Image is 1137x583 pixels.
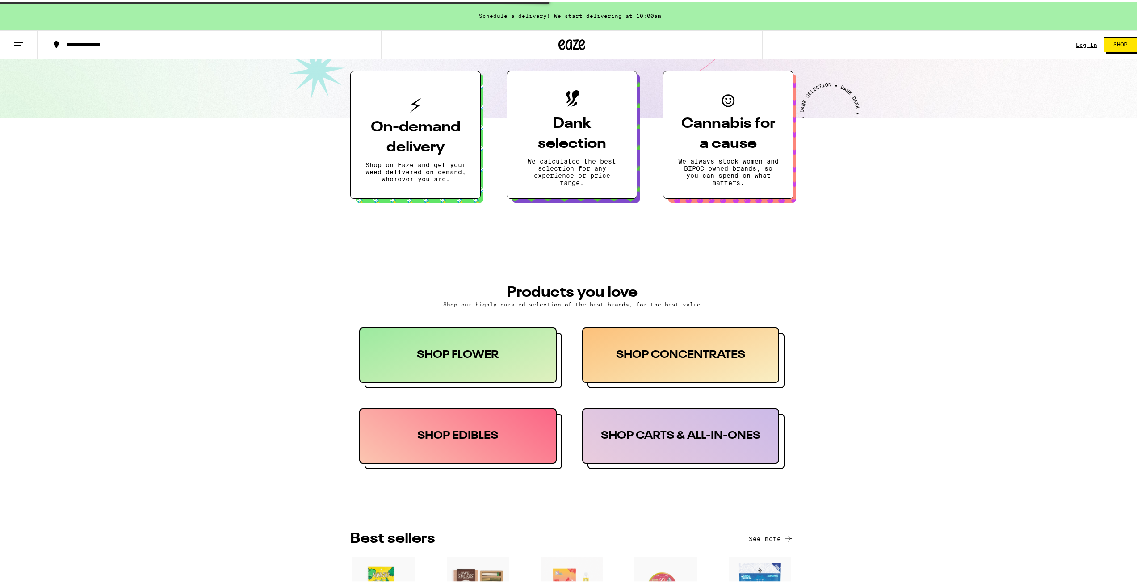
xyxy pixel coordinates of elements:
[359,326,557,381] div: SHOP FLOWER
[1076,40,1097,46] a: Log In
[749,532,793,542] button: See more
[507,69,637,197] button: Dank selectionWe calculated the best selection for any experience or price range.
[582,407,785,467] button: SHOP CARTS & ALL-IN-ONES
[359,300,785,306] p: Shop our highly curated selection of the best brands, for the best value
[350,69,481,197] button: On-demand deliveryShop on Eaze and get your weed delivered on demand, wherever you are.
[359,326,562,386] button: SHOP FLOWER
[663,69,793,197] button: Cannabis for a causeWe always stock women and BIPOC owned brands, so you can spend on what matters.
[365,116,466,156] h3: On-demand delivery
[1113,40,1128,46] span: Shop
[678,156,779,185] p: We always stock women and BIPOC owned brands, so you can spend on what matters.
[1104,35,1137,50] button: Shop
[359,407,562,467] button: SHOP EDIBLES
[582,326,780,381] div: SHOP CONCENTRATES
[521,156,622,185] p: We calculated the best selection for any experience or price range.
[582,326,785,386] button: SHOP CONCENTRATES
[365,159,466,181] p: Shop on Eaze and get your weed delivered on demand, wherever you are.
[350,530,435,544] h3: BEST SELLERS
[359,284,785,298] h3: PRODUCTS YOU LOVE
[582,407,780,462] div: SHOP CARTS & ALL-IN-ONES
[5,6,64,13] span: Hi. Need any help?
[521,112,622,152] h3: Dank selection
[359,407,557,462] div: SHOP EDIBLES
[678,112,779,152] h3: Cannabis for a cause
